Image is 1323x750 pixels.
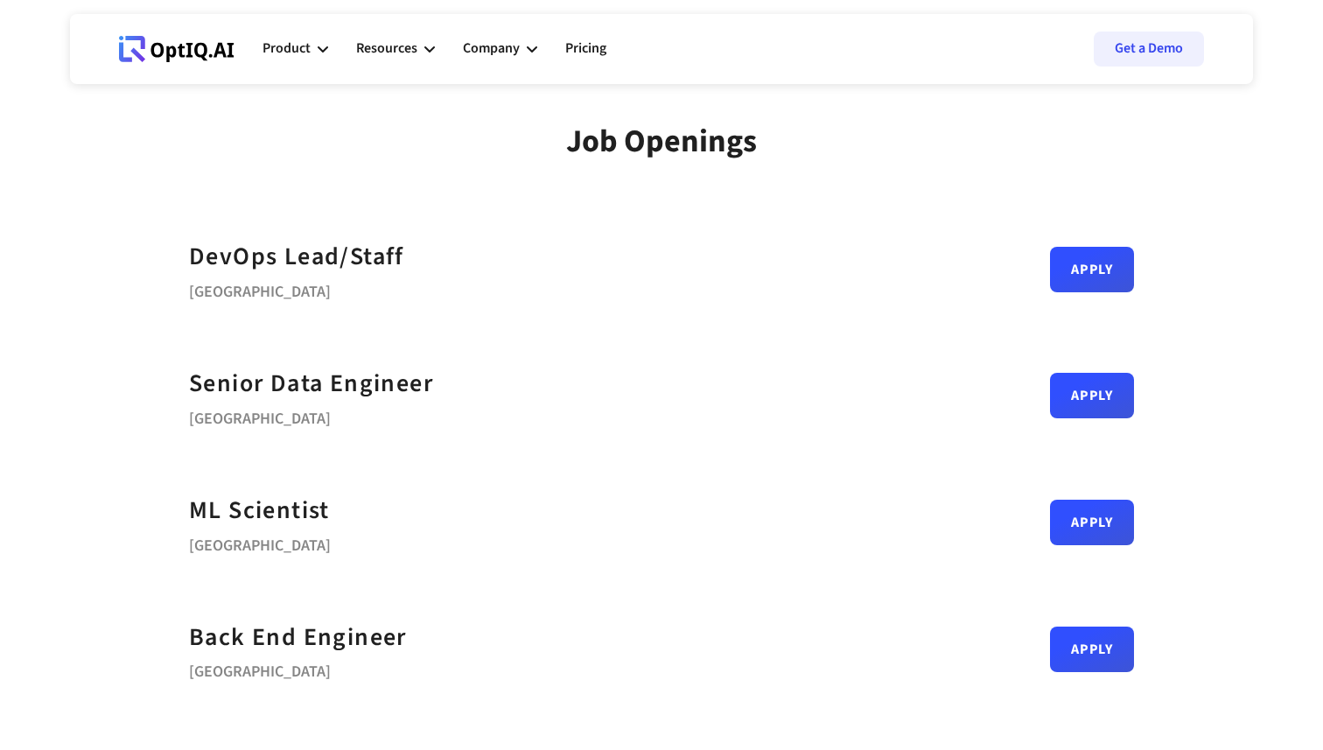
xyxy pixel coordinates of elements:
[1050,247,1134,292] a: Apply
[1050,373,1134,418] a: Apply
[262,37,311,60] div: Product
[189,403,433,428] div: [GEOGRAPHIC_DATA]
[1050,500,1134,545] a: Apply
[119,23,234,75] a: Webflow Homepage
[463,37,520,60] div: Company
[356,37,417,60] div: Resources
[189,618,407,657] a: Back End Engineer
[262,23,328,75] div: Product
[119,61,120,62] div: Webflow Homepage
[1094,32,1204,67] a: Get a Demo
[566,123,757,160] div: Job Openings
[189,656,407,681] div: [GEOGRAPHIC_DATA]
[189,530,331,555] div: [GEOGRAPHIC_DATA]
[189,364,433,403] a: Senior Data Engineer
[463,23,537,75] div: Company
[565,23,606,75] a: Pricing
[1050,627,1134,672] a: Apply
[189,237,404,277] a: DevOps Lead/Staff
[356,23,435,75] div: Resources
[189,491,330,530] a: ML Scientist
[189,277,404,301] div: [GEOGRAPHIC_DATA]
